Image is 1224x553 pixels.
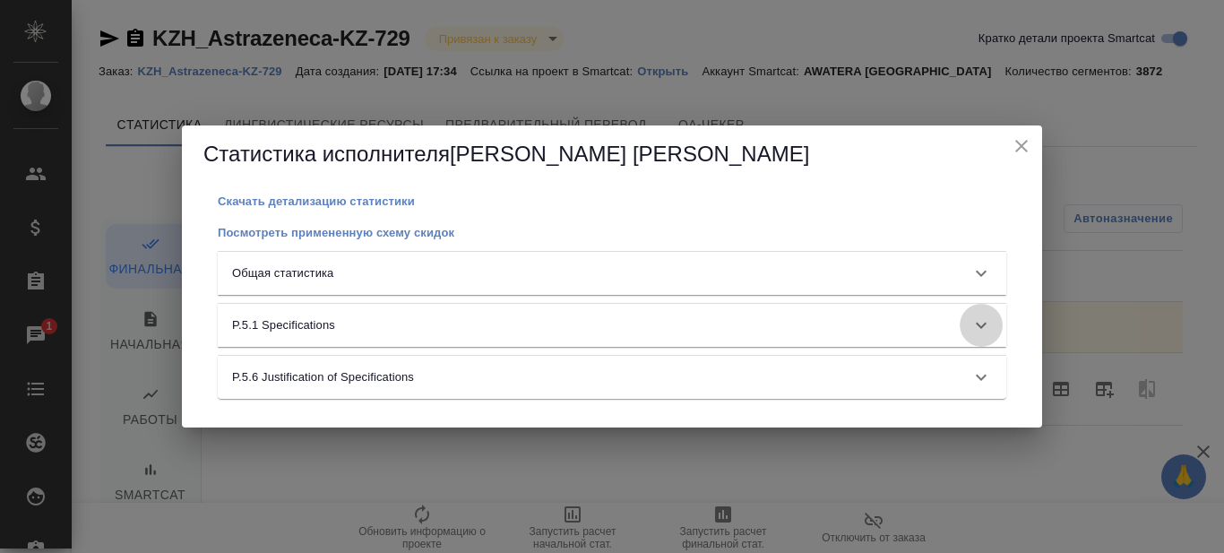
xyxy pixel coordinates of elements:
[218,252,1006,295] div: Общая статистика
[1008,133,1035,160] button: close
[218,226,454,239] p: Посмотреть примененную схему скидок
[232,368,414,386] p: P.5.6 Justification of Specifications
[218,224,454,239] a: Посмотреть примененную схему скидок
[218,194,415,208] p: Скачать детализацию статистики
[232,316,335,334] p: P.5.1 Specifications
[218,356,1006,399] div: P.5.6 Justification of Specifications
[218,193,415,211] button: Скачать детализацию статистики
[218,304,1006,347] div: P.5.1 Specifications
[203,140,1021,168] h5: Статистика исполнителя [PERSON_NAME] [PERSON_NAME]
[232,264,333,282] p: Общая статистика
